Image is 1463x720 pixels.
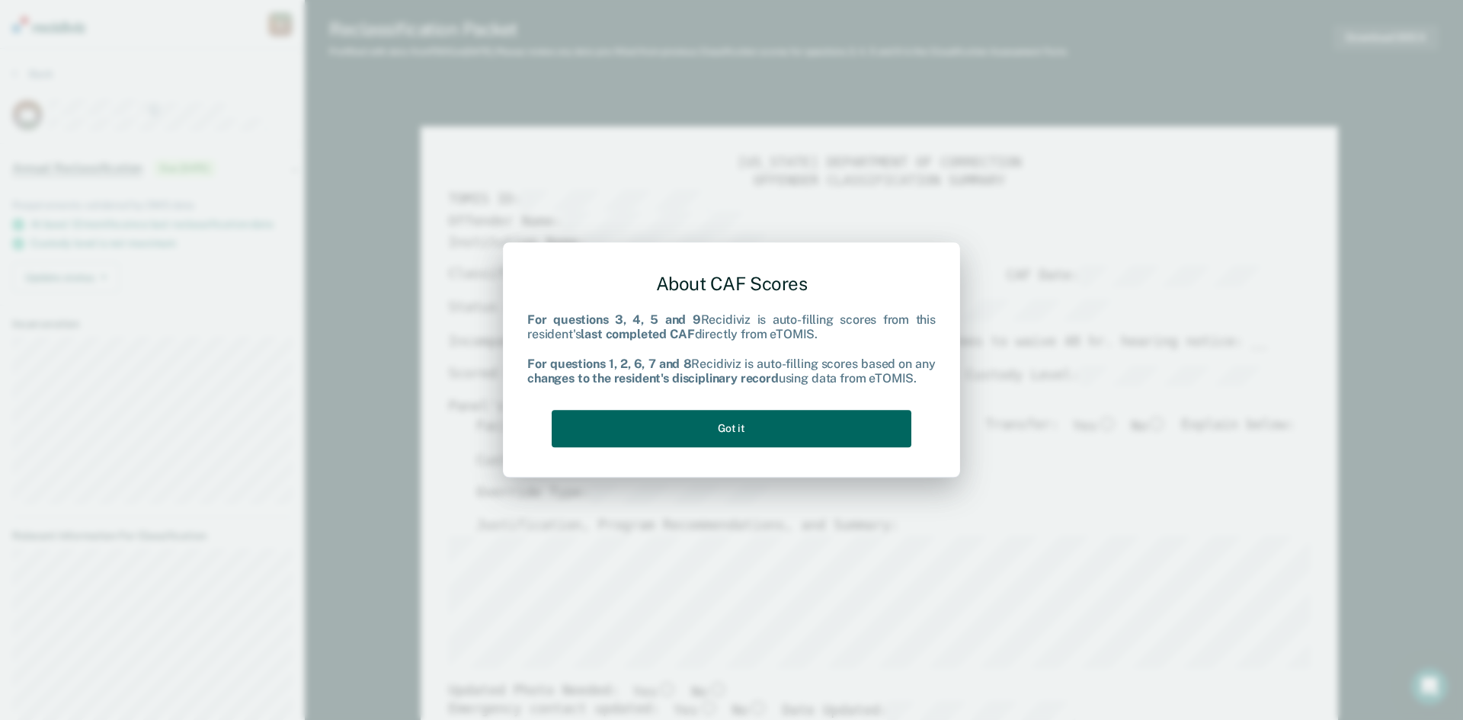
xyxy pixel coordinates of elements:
b: last completed CAF [581,328,694,342]
b: For questions 1, 2, 6, 7 and 8 [527,357,691,371]
div: About CAF Scores [527,261,936,307]
b: changes to the resident's disciplinary record [527,371,779,386]
div: Recidiviz is auto-filling scores from this resident's directly from eTOMIS. Recidiviz is auto-fil... [527,313,936,386]
button: Got it [552,410,911,447]
b: For questions 3, 4, 5 and 9 [527,313,701,328]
